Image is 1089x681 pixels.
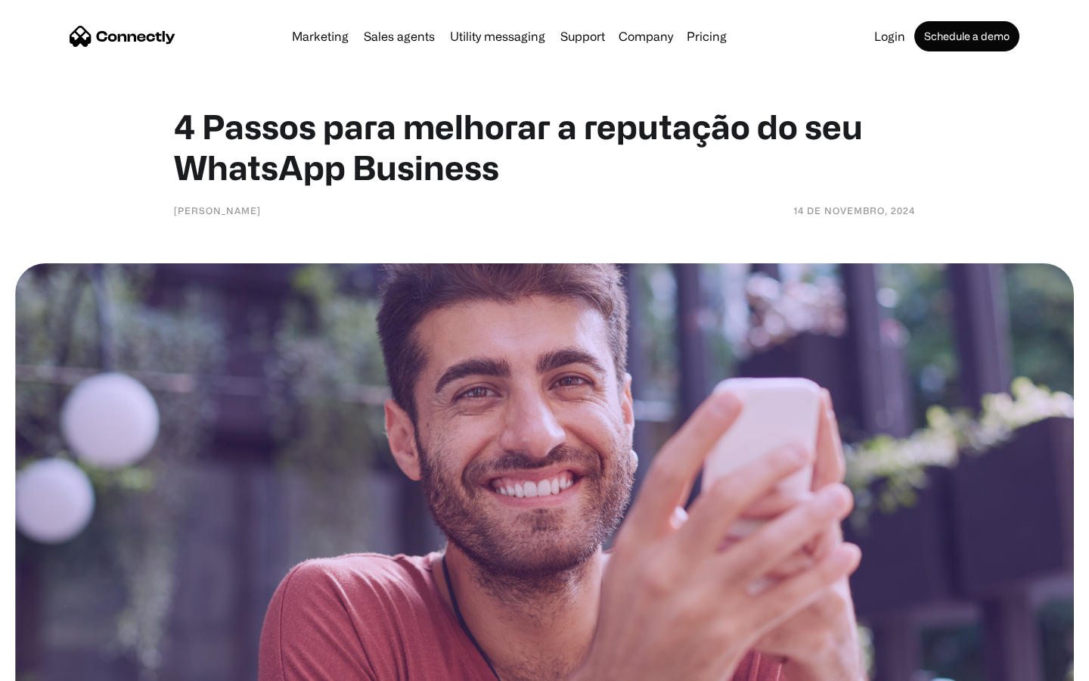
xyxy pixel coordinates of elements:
[174,106,915,188] h1: 4 Passos para melhorar a reputação do seu WhatsApp Business
[793,203,915,218] div: 14 de novembro, 2024
[30,655,91,676] ul: Language list
[868,30,911,42] a: Login
[15,655,91,676] aside: Language selected: English
[681,30,733,42] a: Pricing
[174,203,261,218] div: [PERSON_NAME]
[554,30,611,42] a: Support
[619,26,673,47] div: Company
[914,21,1019,51] a: Schedule a demo
[444,30,551,42] a: Utility messaging
[358,30,441,42] a: Sales agents
[286,30,355,42] a: Marketing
